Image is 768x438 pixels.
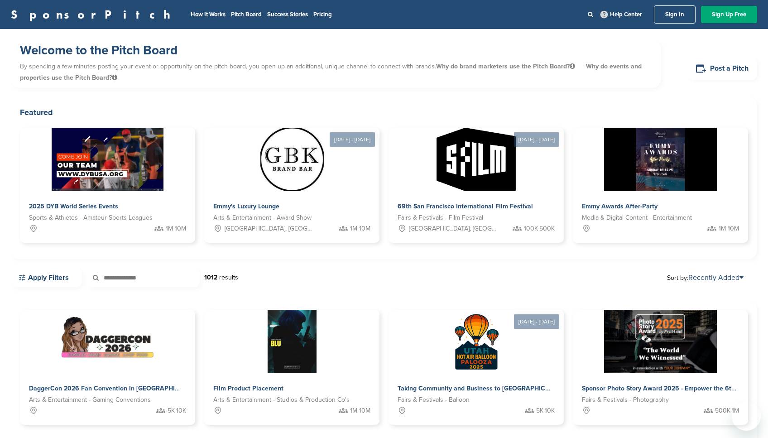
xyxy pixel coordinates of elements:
[719,224,739,234] span: 1M-10M
[60,310,155,373] img: Sponsorpitch &
[213,395,350,405] span: Arts & Entertainment - Studios & Production Co's
[398,202,533,210] span: 69th San Francisco International Film Festival
[20,106,748,119] h2: Featured
[225,224,316,234] span: [GEOGRAPHIC_DATA], [GEOGRAPHIC_DATA]
[436,63,577,70] span: Why do brand marketers use the Pitch Board?
[231,11,262,18] a: Pitch Board
[536,406,555,416] span: 5K-10K
[389,113,564,243] a: [DATE] - [DATE] Sponsorpitch & 69th San Francisco International Film Festival Fairs & Festivals -...
[29,395,151,405] span: Arts & Entertainment - Gaming Conventions
[582,213,692,223] span: Media & Digital Content - Entertainment
[168,406,186,416] span: 5K-10K
[204,274,217,281] strong: 1012
[313,11,332,18] a: Pricing
[573,128,748,243] a: Sponsorpitch & Emmy Awards After-Party Media & Digital Content - Entertainment 1M-10M
[20,310,195,425] a: Sponsorpitch & DaggerCon 2026 Fan Convention in [GEOGRAPHIC_DATA], [GEOGRAPHIC_DATA] Arts & Enter...
[350,406,370,416] span: 1M-10M
[20,42,652,58] h1: Welcome to the Pitch Board
[437,128,516,191] img: Sponsorpitch &
[204,113,379,243] a: [DATE] - [DATE] Sponsorpitch & Emmy's Luxury Lounge Arts & Entertainment - Award Show [GEOGRAPHIC...
[330,132,375,147] div: [DATE] - [DATE]
[213,213,312,223] span: Arts & Entertainment - Award Show
[667,274,744,281] span: Sort by:
[29,213,153,223] span: Sports & Athletes - Amateur Sports Leagues
[11,268,82,287] a: Apply Filters
[398,385,700,392] span: Taking Community and Business to [GEOGRAPHIC_DATA] with the [US_STATE] Hot Air Balloon Palooza
[582,395,669,405] span: Fairs & Festivals - Photography
[260,128,324,191] img: Sponsorpitch &
[409,224,500,234] span: [GEOGRAPHIC_DATA], [GEOGRAPHIC_DATA]
[445,310,508,373] img: Sponsorpitch &
[29,385,269,392] span: DaggerCon 2026 Fan Convention in [GEOGRAPHIC_DATA], [GEOGRAPHIC_DATA]
[389,295,564,425] a: [DATE] - [DATE] Sponsorpitch & Taking Community and Business to [GEOGRAPHIC_DATA] with the [US_ST...
[219,274,238,281] span: results
[166,224,186,234] span: 1M-10M
[191,11,226,18] a: How It Works
[573,310,748,425] a: Sponsorpitch & Sponsor Photo Story Award 2025 - Empower the 6th Annual Global Storytelling Compet...
[604,128,717,191] img: Sponsorpitch &
[398,395,470,405] span: Fairs & Festivals - Balloon
[268,310,317,373] img: Sponsorpitch &
[514,132,559,147] div: [DATE] - [DATE]
[11,9,176,20] a: SponsorPitch
[213,202,279,210] span: Emmy's Luxury Lounge
[514,314,559,329] div: [DATE] - [DATE]
[29,202,118,210] span: 2025 DYB World Series Events
[213,385,283,392] span: Film Product Placement
[654,5,696,24] a: Sign In
[604,310,717,373] img: Sponsorpitch &
[524,224,555,234] span: 100K-500K
[267,11,308,18] a: Success Stories
[350,224,370,234] span: 1M-10M
[20,128,195,243] a: Sponsorpitch & 2025 DYB World Series Events Sports & Athletes - Amateur Sports Leagues 1M-10M
[20,58,652,86] p: By spending a few minutes posting your event or opportunity on the pitch board, you open up an ad...
[732,402,761,431] iframe: Button to launch messaging window
[582,202,658,210] span: Emmy Awards After-Party
[688,273,744,282] a: Recently Added
[599,9,644,20] a: Help Center
[701,6,757,23] a: Sign Up Free
[688,58,757,80] a: Post a Pitch
[715,406,739,416] span: 500K-1M
[398,213,483,223] span: Fairs & Festivals - Film Festival
[204,310,379,425] a: Sponsorpitch & Film Product Placement Arts & Entertainment - Studios & Production Co's 1M-10M
[52,128,163,191] img: Sponsorpitch &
